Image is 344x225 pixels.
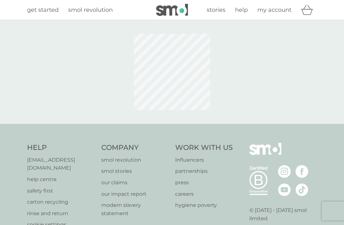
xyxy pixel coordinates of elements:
h4: Work With Us [175,143,233,153]
a: rinse and return [27,209,95,218]
a: press [175,179,233,187]
span: stories [207,6,226,13]
a: smol revolution [68,5,113,15]
a: smol stories [101,167,169,175]
span: smol revolution [68,6,113,13]
a: hygiene poverty [175,201,233,209]
span: my account [257,6,291,13]
img: visit the smol Facebook page [296,165,308,178]
a: get started [27,5,59,15]
a: influencers [175,156,233,164]
a: modern slavery statement [101,201,169,217]
a: our claims [101,179,169,187]
h4: Help [27,143,95,153]
a: careers [175,190,233,198]
span: help [235,6,248,13]
img: visit the smol Instagram page [278,165,291,178]
a: help [235,5,248,15]
img: visit the smol Youtube page [278,183,291,196]
a: safety first [27,187,95,195]
a: carton recycling [27,198,95,206]
img: smol [156,4,188,16]
div: basket [301,4,317,16]
a: [EMAIL_ADDRESS][DOMAIN_NAME] [27,156,95,172]
a: my account [257,5,291,15]
img: visit the smol Tiktok page [296,183,308,196]
a: help centre [27,175,95,184]
a: our impact report [101,190,169,198]
h4: Company [101,143,169,153]
a: smol revolution [101,156,169,164]
a: partnerships [175,167,233,175]
span: get started [27,6,59,13]
img: smol [249,143,281,165]
a: stories [207,5,226,15]
p: © [DATE] - [DATE] smol limited [249,206,317,222]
